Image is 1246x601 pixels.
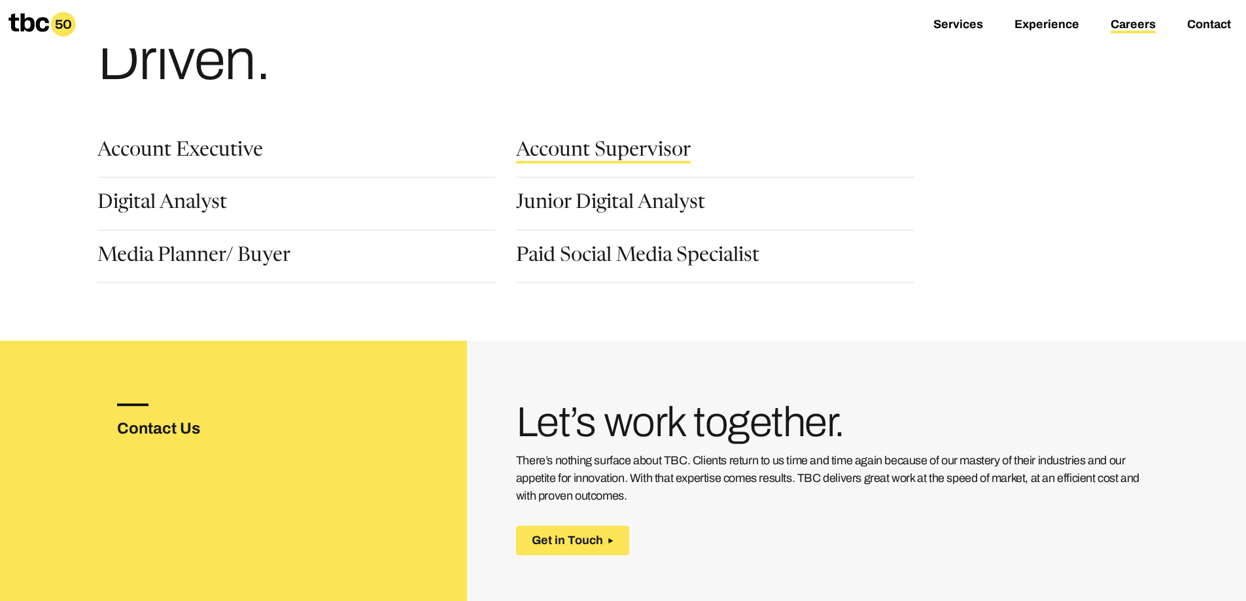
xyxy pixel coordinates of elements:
a: Experience [1014,18,1079,33]
a: Account Supervisor [516,141,691,163]
a: Digital Analyst [97,194,227,216]
a: Junior Digital Analyst [516,194,705,216]
a: Careers [1111,18,1156,33]
h3: Let’s work together. [516,404,1149,441]
a: Services [933,18,983,33]
a: Contact [1187,18,1231,33]
h3: Contact Us [117,417,243,440]
button: Get in Touch [516,526,629,555]
a: Account Executive [97,141,263,163]
a: Media Planner/ Buyer [97,247,290,269]
a: Paid Social Media Specialist [516,247,759,269]
p: There’s nothing surface about TBC. Clients return to us time and time again because of our master... [516,452,1149,505]
span: Get in Touch [532,534,603,547]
